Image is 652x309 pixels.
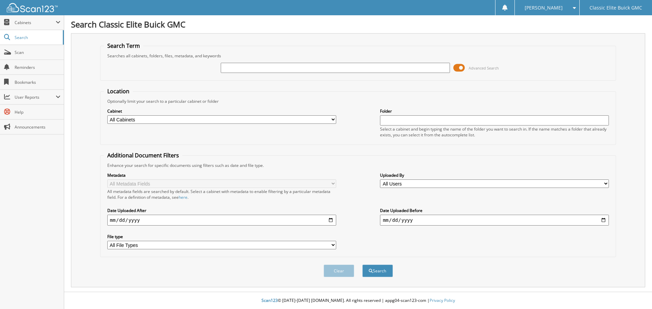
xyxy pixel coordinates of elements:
a: here [179,194,187,200]
label: Uploaded By [380,172,609,178]
label: Metadata [107,172,336,178]
label: Cabinet [107,108,336,114]
span: [PERSON_NAME] [525,6,563,10]
button: Search [362,265,393,277]
legend: Additional Document Filters [104,152,182,159]
span: Cabinets [15,20,56,25]
input: end [380,215,609,226]
span: Help [15,109,60,115]
span: Scan [15,50,60,55]
label: Date Uploaded Before [380,208,609,213]
span: User Reports [15,94,56,100]
label: Date Uploaded After [107,208,336,213]
div: All metadata fields are searched by default. Select a cabinet with metadata to enable filtering b... [107,189,336,200]
input: start [107,215,336,226]
span: Search [15,35,59,40]
a: Privacy Policy [430,297,455,303]
label: File type [107,234,336,239]
span: Advanced Search [469,65,499,71]
span: Reminders [15,64,60,70]
span: Announcements [15,124,60,130]
div: Optionally limit your search to a particular cabinet or folder [104,98,613,104]
legend: Search Term [104,42,143,50]
span: Scan123 [261,297,278,303]
div: Enhance your search for specific documents using filters such as date and file type. [104,162,613,168]
span: Classic Elite Buick GMC [590,6,642,10]
label: Folder [380,108,609,114]
h1: Search Classic Elite Buick GMC [71,19,645,30]
div: © [DATE]-[DATE] [DOMAIN_NAME]. All rights reserved | appg04-scan123-com | [64,292,652,309]
img: scan123-logo-white.svg [7,3,58,12]
div: Select a cabinet and begin typing the name of the folder you want to search in. If the name match... [380,126,609,138]
legend: Location [104,88,133,95]
div: Searches all cabinets, folders, files, metadata, and keywords [104,53,613,59]
button: Clear [324,265,354,277]
span: Bookmarks [15,79,60,85]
